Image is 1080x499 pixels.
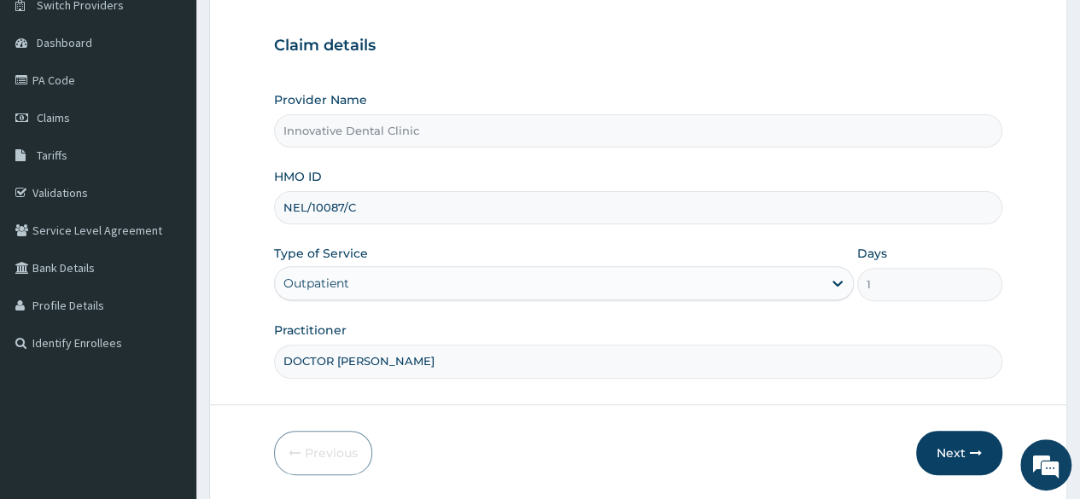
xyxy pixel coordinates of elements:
[274,168,322,185] label: HMO ID
[274,191,1002,224] input: Enter HMO ID
[99,144,236,316] span: We're online!
[274,37,1002,55] h3: Claim details
[37,35,92,50] span: Dashboard
[916,431,1002,475] button: Next
[283,275,349,292] div: Outpatient
[280,9,321,49] div: Minimize live chat window
[274,322,347,339] label: Practitioner
[274,245,368,262] label: Type of Service
[9,324,325,384] textarea: Type your message and hit 'Enter'
[274,91,367,108] label: Provider Name
[32,85,69,128] img: d_794563401_company_1708531726252_794563401
[37,110,70,125] span: Claims
[857,245,887,262] label: Days
[37,148,67,163] span: Tariffs
[274,345,1002,378] input: Enter Name
[89,96,287,118] div: Chat with us now
[274,431,372,475] button: Previous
